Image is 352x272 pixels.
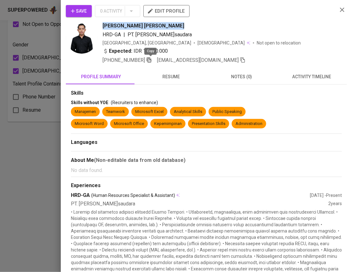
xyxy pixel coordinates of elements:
div: HRD-GA [71,192,310,199]
span: activity timeline [280,73,343,81]
div: Languages [71,139,342,146]
div: Microsoft Office [114,121,144,127]
div: Manajemen [75,109,96,115]
div: About Me [71,157,342,164]
span: [EMAIL_ADDRESS][DOMAIN_NAME] [157,57,239,63]
div: Kepemimpinan [154,121,182,127]
div: [DATE] - Present [310,192,342,198]
span: edit profile [148,7,185,15]
span: [PERSON_NAME] [PERSON_NAME] [103,22,184,30]
div: IDR 10.000.000 [103,47,168,55]
p: No data found. [71,167,342,174]
span: notes (0) [210,73,273,81]
div: PT. [PERSON_NAME]saudara [71,200,328,208]
span: resume [140,73,203,81]
div: Presentation Skills [192,121,225,127]
div: 2 years [328,200,342,208]
span: PT. [PERSON_NAME]saudara [128,32,192,38]
div: Public Speaking [212,109,242,115]
div: Analytical Skills [174,109,202,115]
button: edit profile [143,5,190,17]
div: Microsoft Excel [135,109,164,115]
div: [GEOGRAPHIC_DATA], [GEOGRAPHIC_DATA] [103,40,191,46]
span: profile summary [70,73,132,81]
a: edit profile [143,8,190,13]
span: [PHONE_NUMBER] [103,57,145,63]
div: Microsoft Word [75,121,104,127]
span: | [123,31,125,38]
b: Expected: [109,47,132,55]
p: Not open to relocation [257,40,301,46]
b: (Non-editable data from old database) [94,157,185,163]
div: Teamwork [106,109,125,115]
span: Skills without YOE [71,100,108,105]
span: Save [71,7,87,15]
div: Experiences [71,182,342,189]
span: (Human Resources Specialist & Assistant) [91,192,175,198]
span: HRD-GA [103,32,121,38]
div: Administration [236,121,262,127]
span: [DEMOGRAPHIC_DATA] [198,40,246,46]
span: (Recruiters to enhance) [111,100,158,105]
div: Skills [71,90,342,97]
img: bf126a94-6d92-4e6b-839d-aed56dbe7722.jpg [66,22,97,54]
button: Save [66,5,92,17]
